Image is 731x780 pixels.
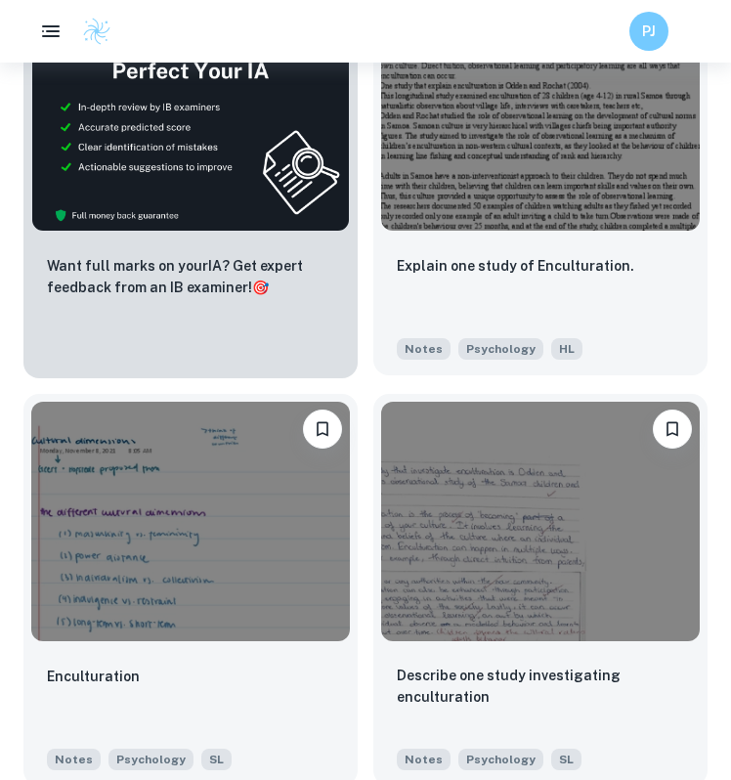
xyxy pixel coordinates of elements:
[303,410,342,449] button: Bookmark
[108,749,193,770] span: Psychology
[31,402,350,641] img: Psychology Notes example thumbnail: Enculturation
[252,280,269,295] span: 🎯
[551,749,581,770] span: SL
[201,749,232,770] span: SL
[397,665,684,708] p: Describe one study investigating enculturation
[47,255,334,298] p: Want full marks on your IA ? Get expert feedback from an IB examiner!
[47,666,140,687] p: Enculturation
[381,402,700,641] img: Psychology Notes example thumbnail: Describe one study investigating encultu
[397,338,451,360] span: Notes
[458,338,543,360] span: Psychology
[397,255,634,277] p: Explain one study of Enculturation.
[551,338,582,360] span: HL
[47,749,101,770] span: Notes
[638,21,661,42] h6: PJ
[397,749,451,770] span: Notes
[458,749,543,770] span: Psychology
[629,12,668,51] button: PJ
[82,17,111,46] img: Clastify logo
[653,410,692,449] button: Bookmark
[70,17,111,46] a: Clastify logo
